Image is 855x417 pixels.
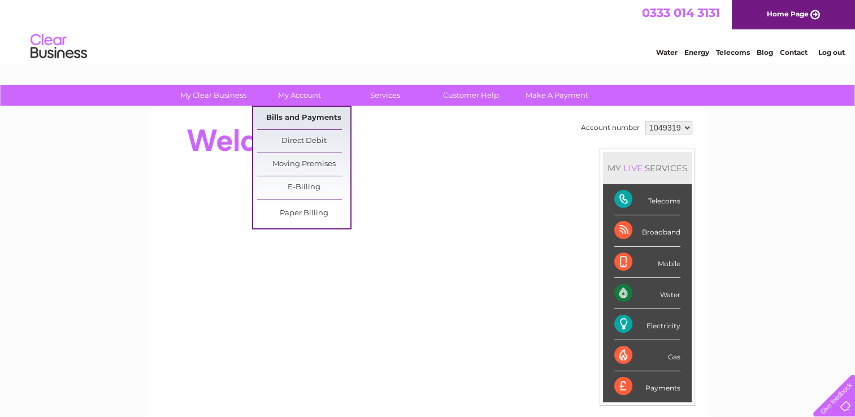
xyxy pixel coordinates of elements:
a: Paper Billing [257,202,350,225]
div: Electricity [614,309,680,340]
div: MY SERVICES [603,152,692,184]
div: Broadband [614,215,680,246]
div: Payments [614,371,680,402]
div: Water [614,278,680,309]
a: Contact [780,48,808,57]
a: Bills and Payments [257,107,350,129]
a: Log out [818,48,844,57]
div: Clear Business is a trading name of Verastar Limited (registered in [GEOGRAPHIC_DATA] No. 3667643... [161,6,695,55]
a: Direct Debit [257,130,350,153]
a: Make A Payment [510,85,604,106]
a: E-Billing [257,176,350,199]
a: 0333 014 3131 [642,6,720,20]
div: Mobile [614,247,680,278]
a: Services [338,85,432,106]
div: LIVE [621,163,645,173]
a: Moving Premises [257,153,350,176]
a: Telecoms [716,48,750,57]
td: Account number [578,118,643,137]
img: logo.png [30,29,88,64]
div: Gas [614,340,680,371]
a: My Clear Business [167,85,260,106]
div: Telecoms [614,184,680,215]
a: Water [656,48,678,57]
a: My Account [253,85,346,106]
a: Energy [684,48,709,57]
a: Customer Help [424,85,518,106]
a: Blog [757,48,773,57]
